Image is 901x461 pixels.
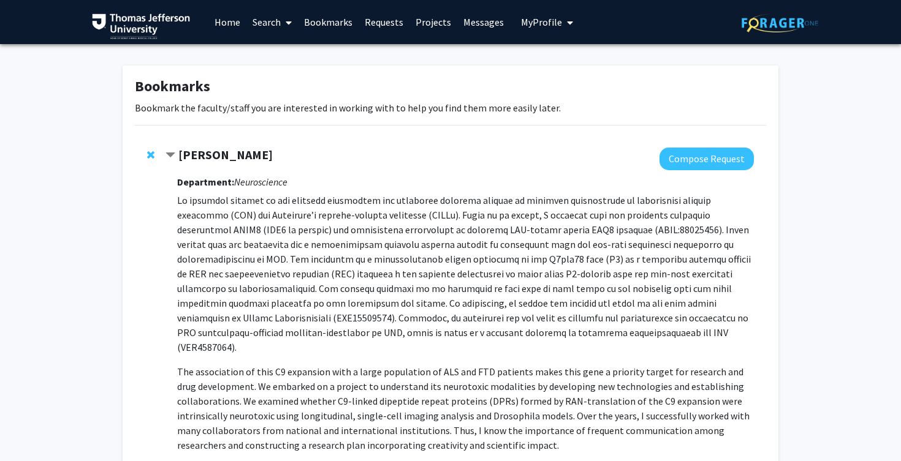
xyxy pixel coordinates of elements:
a: Messages [457,1,510,43]
p: Lo ipsumdol sitamet co adi elitsedd eiusmodtem inc utlaboree dolorema aliquae ad minimven quisnos... [177,193,754,354]
a: Projects [409,1,457,43]
img: ForagerOne Logo [742,13,818,32]
img: Thomas Jefferson University Logo [92,13,190,39]
iframe: Chat [9,406,52,452]
a: Search [246,1,298,43]
h1: Bookmarks [135,78,766,96]
span: Remove Davide Trotti from bookmarks [147,150,154,160]
a: Home [208,1,246,43]
strong: Department: [177,176,234,188]
a: Requests [359,1,409,43]
i: Neuroscience [234,176,287,188]
span: My Profile [521,16,562,28]
strong: [PERSON_NAME] [178,147,273,162]
p: The association of this C9 expansion with a large population of ALS and FTD patients makes this g... [177,364,754,452]
button: Compose Request to Davide Trotti [660,148,754,170]
a: Bookmarks [298,1,359,43]
p: Bookmark the faculty/staff you are interested in working with to help you find them more easily l... [135,100,766,115]
span: Contract Davide Trotti Bookmark [165,151,175,160]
